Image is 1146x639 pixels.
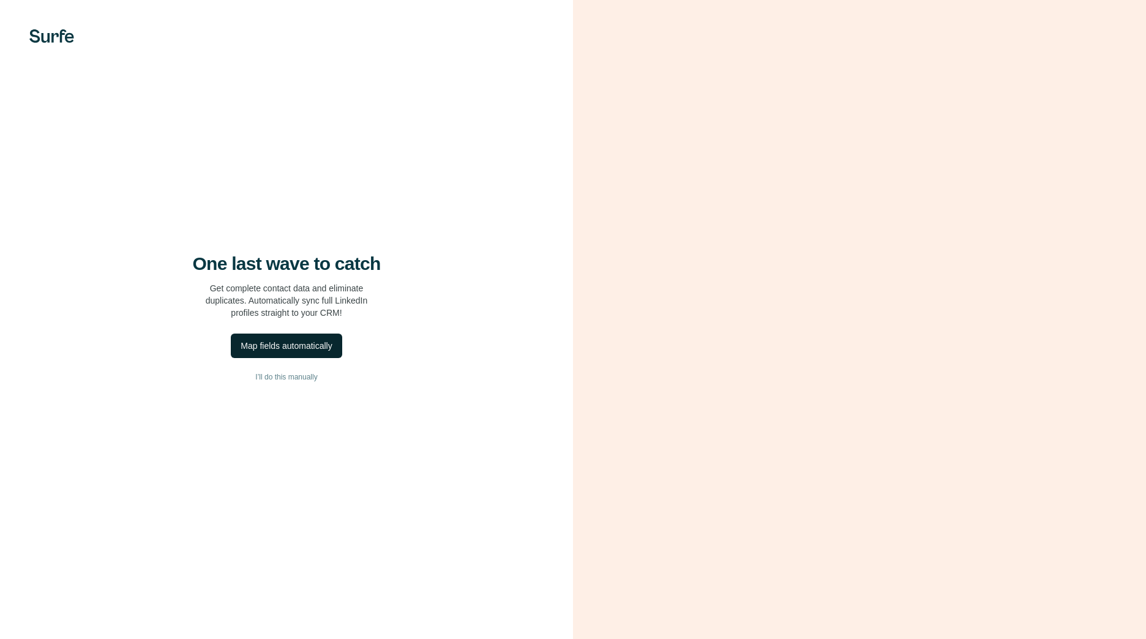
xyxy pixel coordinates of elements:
button: I’ll do this manually [24,368,549,386]
div: Map fields automatically [241,340,332,352]
img: Surfe's logo [29,29,74,43]
p: Get complete contact data and eliminate duplicates. Automatically sync full LinkedIn profiles str... [206,282,368,319]
h4: One last wave to catch [193,253,381,275]
span: I’ll do this manually [255,372,317,383]
button: Map fields automatically [231,334,342,358]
